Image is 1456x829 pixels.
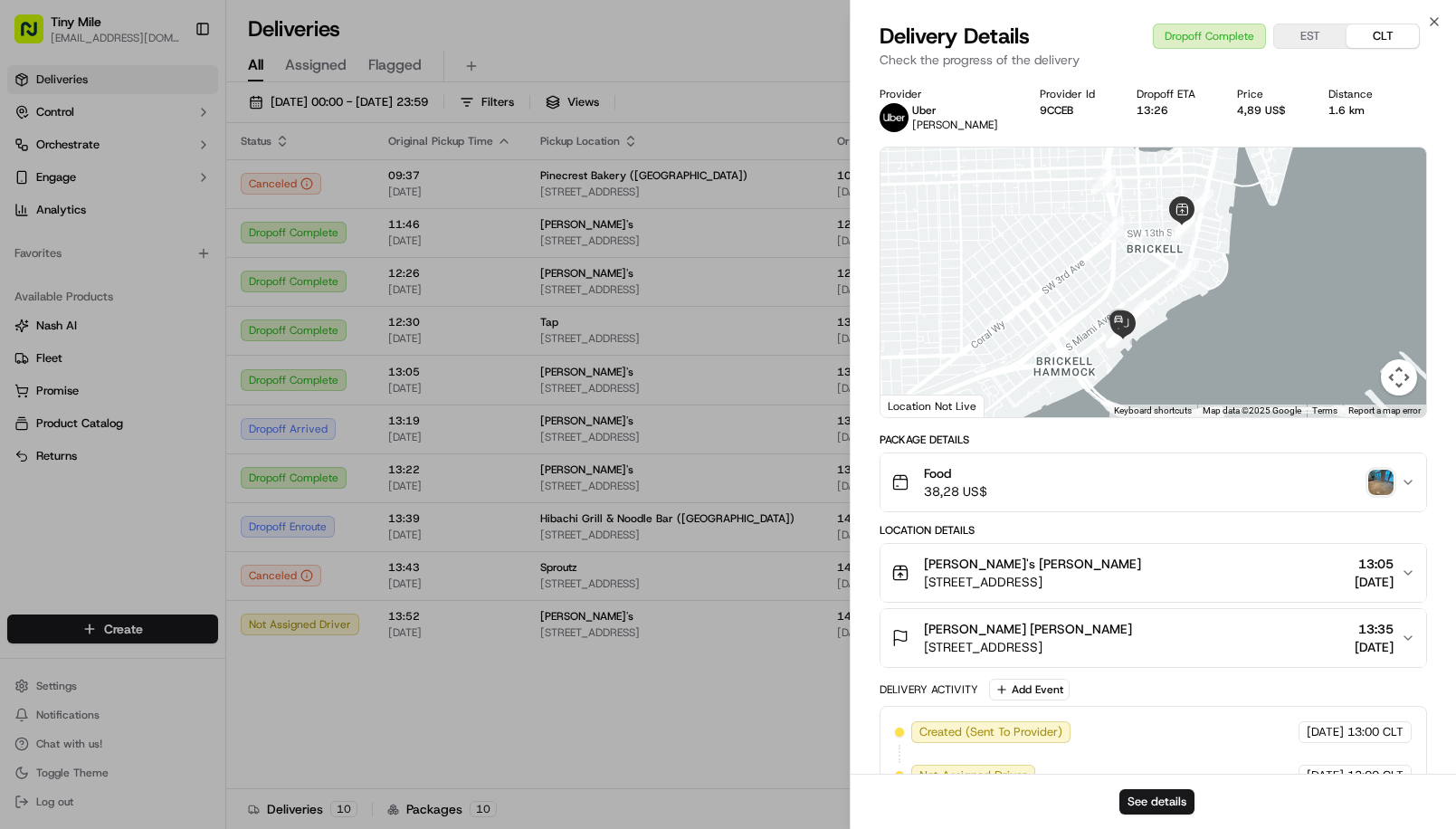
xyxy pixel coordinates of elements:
span: [PERSON_NAME] [912,118,998,132]
span: Food [924,464,987,482]
a: Powered byPylon [128,306,219,320]
button: EST [1274,24,1347,48]
div: We're available if you need us! [62,191,229,205]
div: Delivery Activity [880,682,978,697]
div: 1.6 km [1328,103,1385,118]
img: 1736555255976-a54dd68f-1ca7-489b-9aae-adbdc363a1c4 [18,173,51,205]
a: 💻API Documentation [146,255,298,288]
div: 1 [1092,169,1116,193]
div: 💻 [153,264,167,279]
div: Price [1237,87,1299,101]
button: See details [1119,789,1194,815]
button: [PERSON_NAME]'s [PERSON_NAME][STREET_ADDRESS]13:05[DATE] [880,544,1426,602]
span: [PERSON_NAME] [PERSON_NAME] [924,620,1132,638]
input: Got a question? Start typing here... [47,117,326,136]
div: Provider Id [1040,87,1108,101]
a: Open this area in Google Maps (opens a new window) [885,394,945,417]
button: Food38,28 US$photo_proof_of_delivery image [880,453,1426,511]
img: Google [885,394,945,417]
div: Start new chat [62,173,297,191]
span: [DATE] [1355,638,1394,656]
span: 13:35 [1355,620,1394,638]
button: CLT [1347,24,1419,48]
span: 38,28 US$ [924,482,987,500]
img: uber-new-logo.jpeg [880,103,909,132]
span: 13:00 CLT [1347,724,1404,740]
span: [STREET_ADDRESS] [924,638,1132,656]
span: Pylon [180,307,219,320]
div: Package Details [880,433,1427,447]
a: Terms (opens in new tab) [1312,405,1337,415]
div: 11 [1107,324,1130,348]
div: Location Details [880,523,1427,538]
button: Add Event [989,679,1070,700]
div: 7 [1125,300,1148,324]
div: Location Not Live [880,395,985,417]
img: photo_proof_of_delivery image [1368,470,1394,495]
span: Knowledge Base [36,262,138,281]
span: Not Assigned Driver [919,767,1027,784]
a: Report a map error [1348,405,1421,415]
p: Check the progress of the delivery [880,51,1427,69]
button: 9CCEB [1040,103,1073,118]
p: Uber [912,103,998,118]
span: 13:05 [1355,555,1394,573]
span: API Documentation [171,262,290,281]
div: 📗 [18,264,33,279]
div: 13:26 [1137,103,1208,118]
span: Created (Sent To Provider) [919,724,1062,740]
div: 5 [1190,189,1213,213]
a: 📗Knowledge Base [11,255,146,288]
span: [DATE] [1307,724,1344,740]
img: Nash [18,18,54,54]
button: Keyboard shortcuts [1114,405,1192,417]
button: Map camera controls [1381,359,1417,395]
div: Dropoff ETA [1137,87,1208,101]
span: Delivery Details [880,22,1030,51]
p: Welcome 👋 [18,72,329,101]
div: 4 [1172,214,1195,237]
div: Provider [880,87,1011,101]
span: Map data ©2025 Google [1203,405,1301,415]
span: 13:00 CLT [1347,767,1404,784]
div: 6 [1175,259,1199,282]
span: [STREET_ADDRESS] [924,573,1141,591]
button: [PERSON_NAME] [PERSON_NAME][STREET_ADDRESS]13:35[DATE] [880,609,1426,667]
span: [DATE] [1355,573,1394,591]
div: Distance [1328,87,1385,101]
div: 4,89 US$ [1237,103,1299,118]
span: [DATE] [1307,767,1344,784]
span: [PERSON_NAME]'s [PERSON_NAME] [924,555,1141,573]
button: Start new chat [308,178,329,200]
div: 2 [1101,216,1125,240]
